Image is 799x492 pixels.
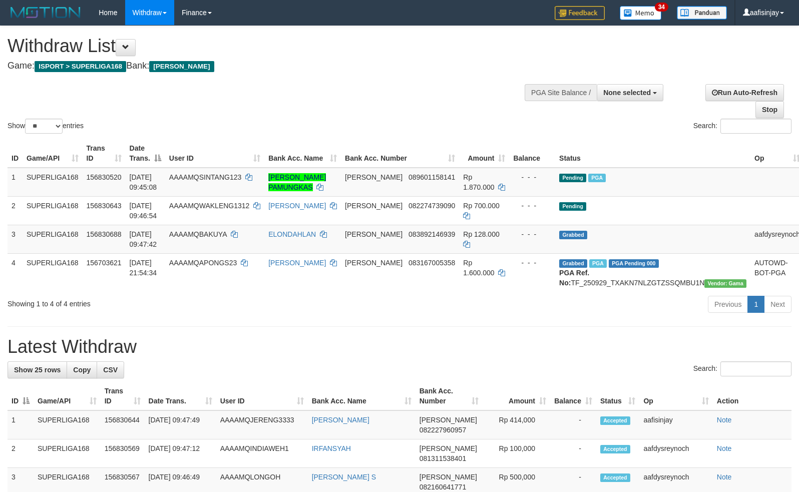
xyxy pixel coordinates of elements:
span: [PERSON_NAME] [420,473,477,481]
span: Copy 081311538401 to clipboard [420,454,466,462]
div: Showing 1 to 4 of 4 entries [8,295,325,309]
th: Status: activate to sort column ascending [596,382,639,410]
span: Pending [559,202,586,211]
span: AAAAMQAPONGS23 [169,259,237,267]
span: [PERSON_NAME] [345,173,403,181]
span: AAAAMQBAKUYA [169,230,227,238]
th: Date Trans.: activate to sort column descending [126,139,165,168]
span: Accepted [600,416,630,425]
img: panduan.png [677,6,727,20]
label: Show entries [8,119,84,134]
input: Search: [720,119,791,134]
td: 3 [8,225,23,253]
span: 156703621 [87,259,122,267]
a: Show 25 rows [8,361,67,378]
span: 34 [655,3,668,12]
a: ELONDAHLAN [268,230,316,238]
th: Balance [509,139,555,168]
span: [PERSON_NAME] [345,259,403,267]
span: Copy 082160641771 to clipboard [420,483,466,491]
span: [DATE] 21:54:34 [130,259,157,277]
h1: Withdraw List [8,36,523,56]
span: 156830643 [87,202,122,210]
span: Copy 082274739090 to clipboard [409,202,455,210]
td: SUPERLIGA168 [23,168,83,197]
span: 156830688 [87,230,122,238]
span: [DATE] 09:47:42 [130,230,157,248]
span: Accepted [600,473,630,482]
a: Copy [67,361,97,378]
th: Op: activate to sort column ascending [639,382,712,410]
div: - - - [513,201,551,211]
span: Copy 083167005358 to clipboard [409,259,455,267]
th: User ID: activate to sort column ascending [165,139,264,168]
span: [PERSON_NAME] [420,416,477,424]
th: Date Trans.: activate to sort column ascending [145,382,216,410]
span: [DATE] 09:45:08 [130,173,157,191]
span: [DATE] 09:46:54 [130,202,157,220]
th: ID: activate to sort column descending [8,382,34,410]
th: Amount: activate to sort column ascending [483,382,550,410]
td: SUPERLIGA168 [23,196,83,225]
span: Grabbed [559,231,587,239]
div: - - - [513,172,551,182]
td: SUPERLIGA168 [23,253,83,292]
span: Grabbed [559,259,587,268]
span: Show 25 rows [14,366,61,374]
th: Status [555,139,750,168]
span: Marked by aafheankoy [588,174,606,182]
a: [PERSON_NAME] [268,259,326,267]
a: CSV [97,361,124,378]
span: CSV [103,366,118,374]
span: Marked by aafchhiseyha [589,259,607,268]
td: 1 [8,168,23,197]
h1: Latest Withdraw [8,337,791,357]
a: Previous [708,296,748,313]
span: [PERSON_NAME] [149,61,214,72]
input: Search: [720,361,791,376]
a: Note [717,444,732,452]
div: - - - [513,258,551,268]
b: PGA Ref. No: [559,269,589,287]
a: 1 [747,296,764,313]
div: - - - [513,229,551,239]
span: Pending [559,174,586,182]
td: 156830644 [101,410,145,439]
td: SUPERLIGA168 [34,410,101,439]
button: None selected [597,84,663,101]
a: Note [717,473,732,481]
span: 156830520 [87,173,122,181]
td: [DATE] 09:47:12 [145,439,216,468]
th: Bank Acc. Name: activate to sort column ascending [264,139,341,168]
a: IRFANSYAH [312,444,351,452]
label: Search: [693,119,791,134]
span: Rp 1.870.000 [463,173,494,191]
span: Rp 1.600.000 [463,259,494,277]
td: AAAAMQINDIAWEH1 [216,439,308,468]
td: 2 [8,439,34,468]
select: Showentries [25,119,63,134]
td: AAAAMQJERENG3333 [216,410,308,439]
td: TF_250929_TXAKN7NLZGTZSSQMBU1N [555,253,750,292]
th: Bank Acc. Number: activate to sort column ascending [416,382,483,410]
span: Vendor URL: https://trx31.1velocity.biz [704,279,746,288]
td: Rp 414,000 [483,410,550,439]
td: [DATE] 09:47:49 [145,410,216,439]
span: Copy 089601158141 to clipboard [409,173,455,181]
span: None selected [603,89,651,97]
img: Feedback.jpg [555,6,605,20]
h4: Game: Bank: [8,61,523,71]
a: [PERSON_NAME] PAMUNGKAS [268,173,326,191]
a: Note [717,416,732,424]
td: aafisinjay [639,410,712,439]
th: Game/API: activate to sort column ascending [34,382,101,410]
td: - [550,439,596,468]
img: Button%20Memo.svg [620,6,662,20]
a: Next [764,296,791,313]
th: Trans ID: activate to sort column ascending [101,382,145,410]
th: User ID: activate to sort column ascending [216,382,308,410]
td: 156830569 [101,439,145,468]
th: Balance: activate to sort column ascending [550,382,596,410]
a: [PERSON_NAME] S [312,473,376,481]
td: 1 [8,410,34,439]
